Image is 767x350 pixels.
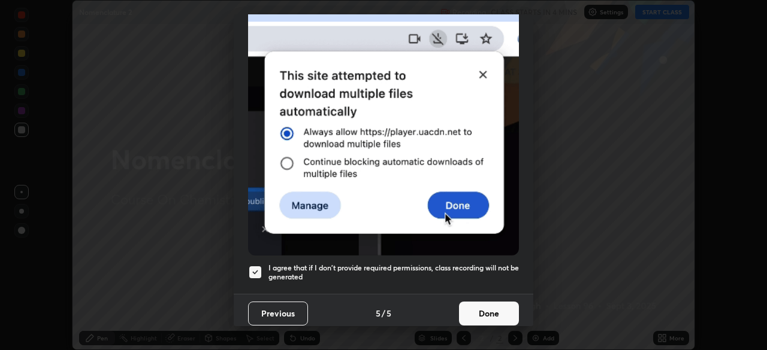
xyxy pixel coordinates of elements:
h4: 5 [386,307,391,319]
h4: / [382,307,385,319]
h4: 5 [376,307,381,319]
h5: I agree that if I don't provide required permissions, class recording will not be generated [268,263,519,282]
button: Done [459,302,519,325]
button: Previous [248,302,308,325]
